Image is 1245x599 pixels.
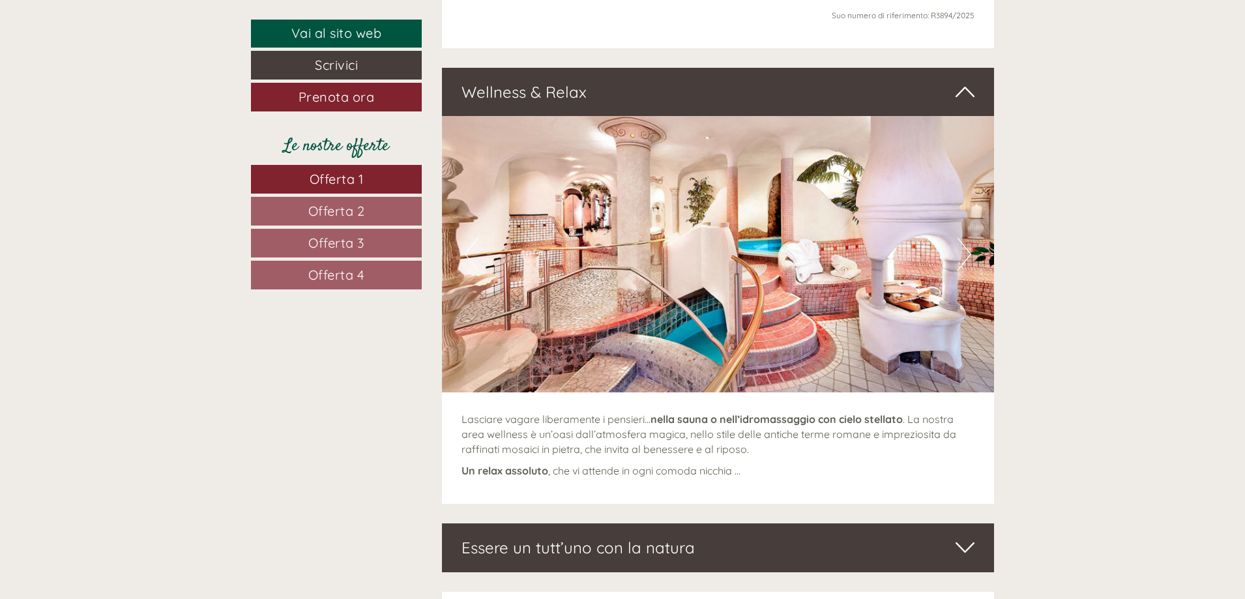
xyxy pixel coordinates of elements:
strong: nella sauna o nell’idromassaggio con cielo stellato [651,413,903,426]
div: Le nostre offerte [251,134,422,158]
a: Scrivici [251,51,422,80]
div: Wellness & Relax [442,68,995,116]
strong: Un relax assoluto [461,464,548,477]
div: Buon giorno, come possiamo aiutarla? [10,35,212,75]
button: Previous [465,238,478,270]
button: Invia [443,338,514,366]
div: Hotel Weisses [PERSON_NAME] [20,38,206,48]
span: Suo numero di riferimento: R3894/2025 [832,10,974,20]
p: , che vi attende in ogni comoda nicchia ... [461,463,975,478]
a: Prenota ora [251,83,422,111]
p: Lasciare vagare liberamente i pensieri... . La nostra area wellness è un’oasi dall’atmosfera magi... [461,412,975,457]
span: Offerta 1 [310,171,364,187]
span: Offerta 2 [308,203,365,219]
span: Offerta 4 [308,267,365,283]
div: Essere un tutt’uno con la natura [442,523,995,572]
button: Next [958,238,971,270]
div: [DATE] [232,10,282,32]
a: Vai al sito web [251,20,422,48]
span: Offerta 3 [308,235,364,251]
small: 11:26 [20,63,206,72]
